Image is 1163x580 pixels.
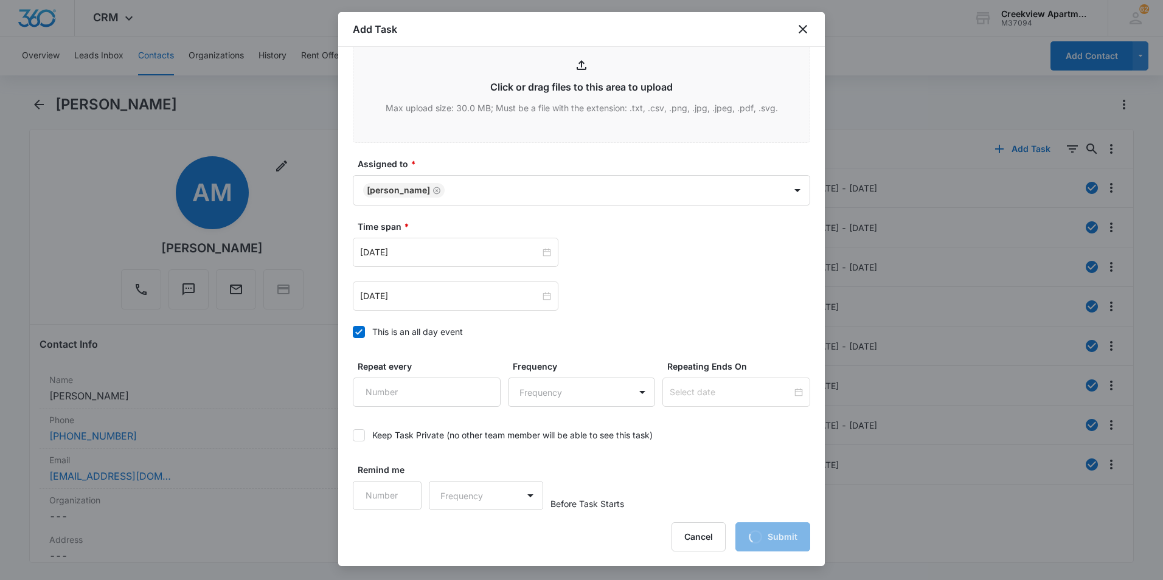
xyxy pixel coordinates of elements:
[513,360,661,373] label: Frequency
[353,378,501,407] input: Number
[667,360,815,373] label: Repeating Ends On
[372,325,463,338] div: This is an all day event
[367,186,430,195] div: [PERSON_NAME]
[550,497,624,510] span: Before Task Starts
[353,22,397,36] h1: Add Task
[358,220,815,233] label: Time span
[358,463,426,476] label: Remind me
[796,22,810,36] button: close
[358,157,815,170] label: Assigned to
[360,289,540,303] input: Oct 10, 2025
[360,246,540,259] input: Oct 9, 2025
[672,522,726,551] button: Cancel
[430,186,441,195] div: Remove Javier Garcia
[353,481,422,510] input: Number
[372,429,653,441] div: Keep Task Private (no other team member will be able to see this task)
[670,385,792,399] input: Select date
[358,360,505,373] label: Repeat every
